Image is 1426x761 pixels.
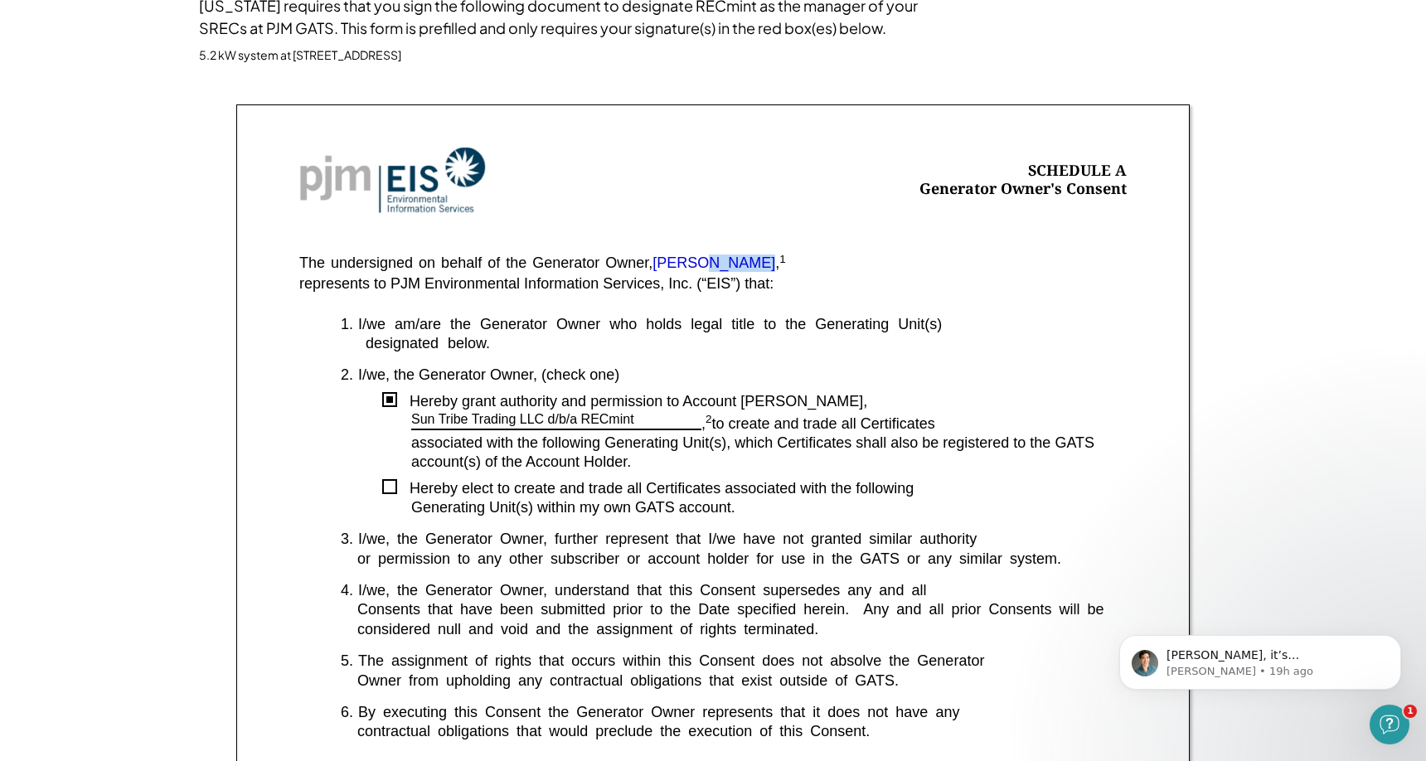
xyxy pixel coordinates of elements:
[712,415,1127,434] div: to create and trade all Certificates
[341,550,1127,569] div: or permission to any other subscriber or account holder for use in the GATS or any similar system.
[299,255,786,272] div: The undersigned on behalf of the Generator Owner, ,
[397,392,1127,411] div: Hereby grant authority and permission to Account [PERSON_NAME],
[341,315,353,334] div: 1.
[341,671,1127,691] div: Owner from upholding any contractual obligations that exist outside of GATS.
[72,64,286,79] p: Message from Daniel, sent 19h ago
[358,366,1127,385] div: I/we, the Generator Owner, (check one)
[397,479,1127,498] div: Hereby elect to create and trade all Certificates associated with the following
[358,703,1127,722] div: By executing this Consent the Generator Owner represents that it does not have any
[341,703,353,722] div: 6.
[411,434,1127,473] div: associated with the following Generating Unit(s), which Certificates shall also be registered to ...
[411,498,1127,517] div: Generating Unit(s) within my own GATS account.
[341,652,353,671] div: 5.
[341,530,353,549] div: 3.
[358,530,1127,549] div: I/we, the Generator Owner, further represent that I/we have not granted similar authority
[341,366,353,385] div: 2.
[706,413,712,425] sup: 2
[411,411,634,429] div: Sun Tribe Trading LLC d/b/a RECmint
[701,415,712,434] div: ,
[919,162,1127,199] div: SCHEDULE A Generator Owner's Consent
[1094,600,1426,716] iframe: Intercom notifications message
[358,315,1127,334] div: I/we am/are the Generator Owner who holds legal title to the Generating Unit(s)
[358,581,1127,600] div: I/we, the Generator Owner, understand that this Consent supersedes any and all
[341,581,353,600] div: 4.
[779,253,786,265] sup: 1
[358,652,1127,671] div: The assignment of rights that occurs within this Consent does not absolve the Generator
[1370,705,1409,744] iframe: Intercom live chat
[652,254,775,271] font: [PERSON_NAME]
[299,274,774,293] div: represents to PJM Environmental Information Services, Inc. (“EIS”) that:
[1404,705,1417,718] span: 1
[341,722,1127,741] div: contractual obligations that would preclude the execution of this Consent.
[299,147,486,214] img: Screenshot%202023-10-20%20at%209.53.17%20AM.png
[72,48,280,193] span: [PERSON_NAME], it’s [PERSON_NAME] at RECmint (we do your solar incentives/SRECs). We’re blocked o...
[341,600,1127,639] div: Consents that have been submitted prior to the Date specified herein. Any and all prior Consents ...
[341,334,1127,353] div: designated below.
[199,47,401,64] div: 5.2 kW system at [STREET_ADDRESS]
